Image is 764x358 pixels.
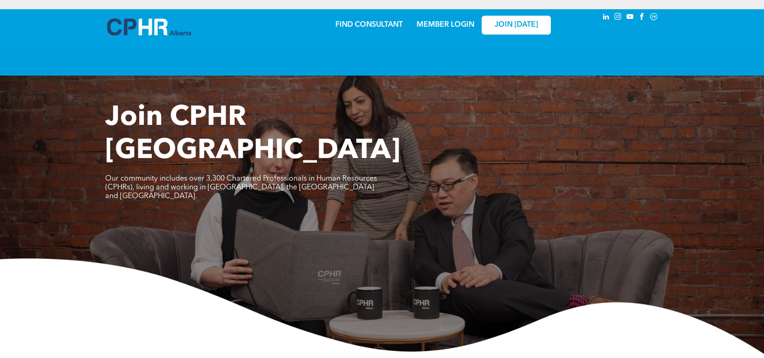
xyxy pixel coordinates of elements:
[105,104,400,165] span: Join CPHR [GEOGRAPHIC_DATA]
[417,21,474,29] a: MEMBER LOGIN
[613,12,623,24] a: instagram
[335,21,403,29] a: FIND CONSULTANT
[107,18,191,35] img: A blue and white logo for cp alberta
[625,12,635,24] a: youtube
[637,12,647,24] a: facebook
[495,21,538,29] span: JOIN [DATE]
[482,16,551,35] a: JOIN [DATE]
[105,175,377,200] span: Our community includes over 3,300 Chartered Professionals in Human Resources (CPHRs), living and ...
[601,12,611,24] a: linkedin
[649,12,659,24] a: Social network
